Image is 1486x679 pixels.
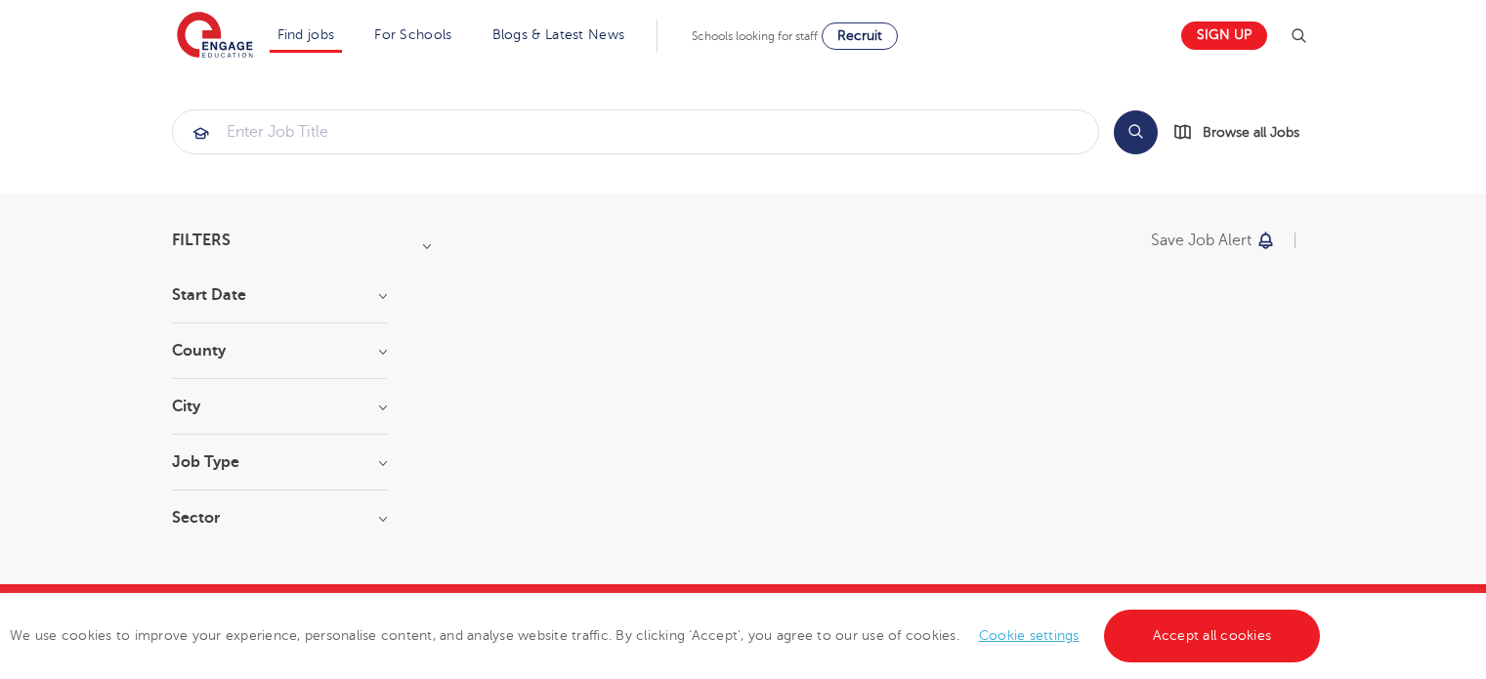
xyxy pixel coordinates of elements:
[1173,121,1315,144] a: Browse all Jobs
[1181,21,1267,50] a: Sign up
[979,628,1080,643] a: Cookie settings
[692,29,818,43] span: Schools looking for staff
[1114,110,1158,154] button: Search
[172,287,387,303] h3: Start Date
[10,628,1325,643] span: We use cookies to improve your experience, personalise content, and analyse website traffic. By c...
[177,12,253,61] img: Engage Education
[173,110,1098,153] input: Submit
[172,399,387,414] h3: City
[277,27,335,42] a: Find jobs
[1151,233,1252,248] p: Save job alert
[172,454,387,470] h3: Job Type
[837,28,882,43] span: Recruit
[172,109,1099,154] div: Submit
[172,233,231,248] span: Filters
[492,27,625,42] a: Blogs & Latest News
[1104,610,1321,662] a: Accept all cookies
[374,27,451,42] a: For Schools
[172,510,387,526] h3: Sector
[1203,121,1299,144] span: Browse all Jobs
[172,343,387,359] h3: County
[822,22,898,50] a: Recruit
[1151,233,1277,248] button: Save job alert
